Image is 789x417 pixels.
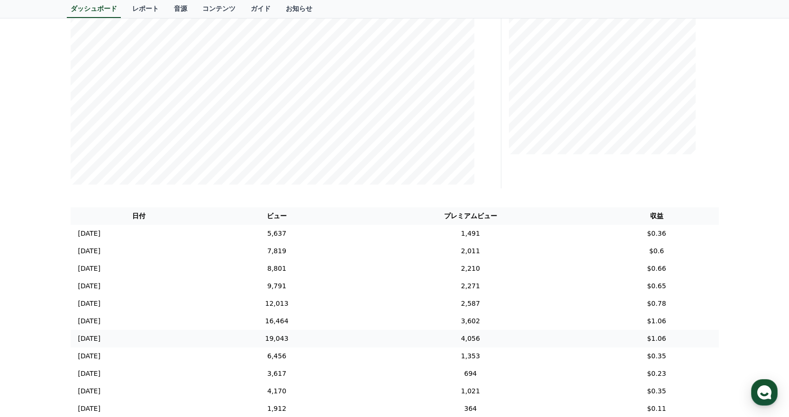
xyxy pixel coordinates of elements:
p: [DATE] [78,404,100,414]
p: [DATE] [78,386,100,396]
td: 3,602 [346,312,594,330]
td: 9,791 [207,277,346,295]
td: $0.36 [595,225,719,242]
td: $0.6 [595,242,719,260]
td: 4,170 [207,382,346,400]
td: 7,819 [207,242,346,260]
td: 1,491 [346,225,594,242]
p: [DATE] [78,246,100,256]
p: [DATE] [78,229,100,239]
th: 日付 [71,207,207,225]
td: 1,021 [346,382,594,400]
td: 8,801 [207,260,346,277]
td: 4,056 [346,330,594,347]
td: 2,210 [346,260,594,277]
td: 5,637 [207,225,346,242]
td: $0.23 [595,365,719,382]
td: $0.35 [595,382,719,400]
p: [DATE] [78,369,100,379]
span: Home [24,314,41,322]
td: $1.06 [595,330,719,347]
td: 694 [346,365,594,382]
td: $0.66 [595,260,719,277]
a: Home [3,300,63,324]
a: Settings [122,300,182,324]
th: 収益 [595,207,719,225]
p: [DATE] [78,334,100,344]
td: 2,271 [346,277,594,295]
p: [DATE] [78,316,100,326]
td: 1,353 [346,347,594,365]
p: [DATE] [78,281,100,291]
td: 16,464 [207,312,346,330]
td: $0.35 [595,347,719,365]
td: $1.06 [595,312,719,330]
td: 2,587 [346,295,594,312]
td: 19,043 [207,330,346,347]
td: 2,011 [346,242,594,260]
th: プレミアムビュー [346,207,594,225]
a: Messages [63,300,122,324]
p: [DATE] [78,351,100,361]
td: 6,456 [207,347,346,365]
td: 12,013 [207,295,346,312]
th: ビュー [207,207,346,225]
p: [DATE] [78,299,100,309]
p: [DATE] [78,264,100,274]
span: Messages [79,315,107,322]
td: $0.78 [595,295,719,312]
td: $0.65 [595,277,719,295]
span: Settings [140,314,163,322]
td: 3,617 [207,365,346,382]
